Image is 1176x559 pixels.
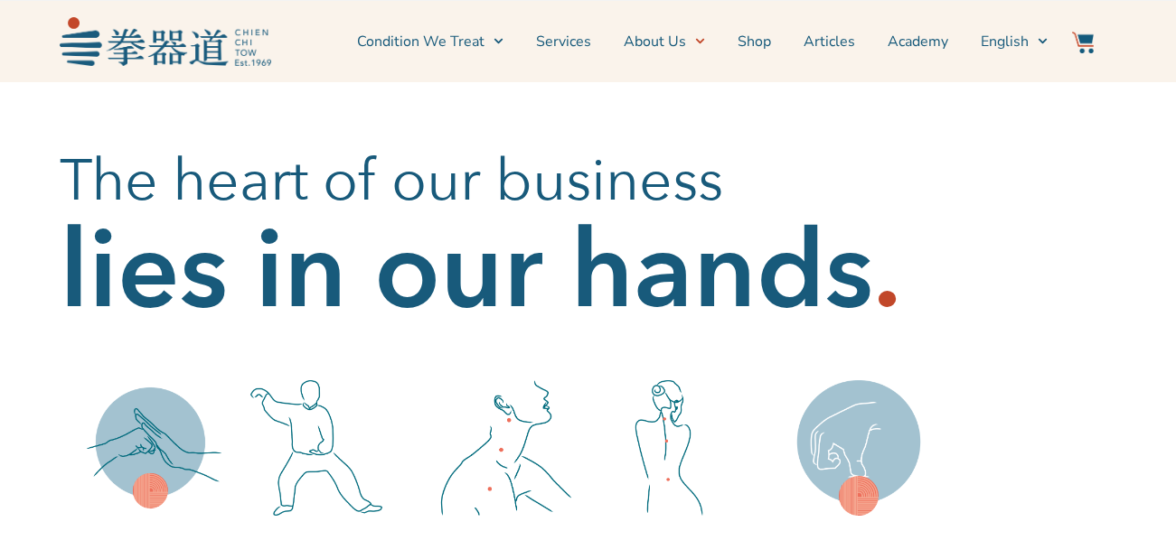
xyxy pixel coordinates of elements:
a: Services [536,19,591,64]
h2: The heart of our business [60,145,1117,218]
a: English [981,19,1048,64]
img: Website Icon-03 [1072,32,1094,53]
a: Condition We Treat [357,19,503,64]
nav: Menu [280,19,1049,64]
h2: lies in our hands [60,236,873,308]
span: English [981,31,1029,52]
h2: . [873,236,901,308]
a: Shop [738,19,771,64]
a: About Us [624,19,705,64]
a: Articles [804,19,855,64]
a: Academy [888,19,948,64]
